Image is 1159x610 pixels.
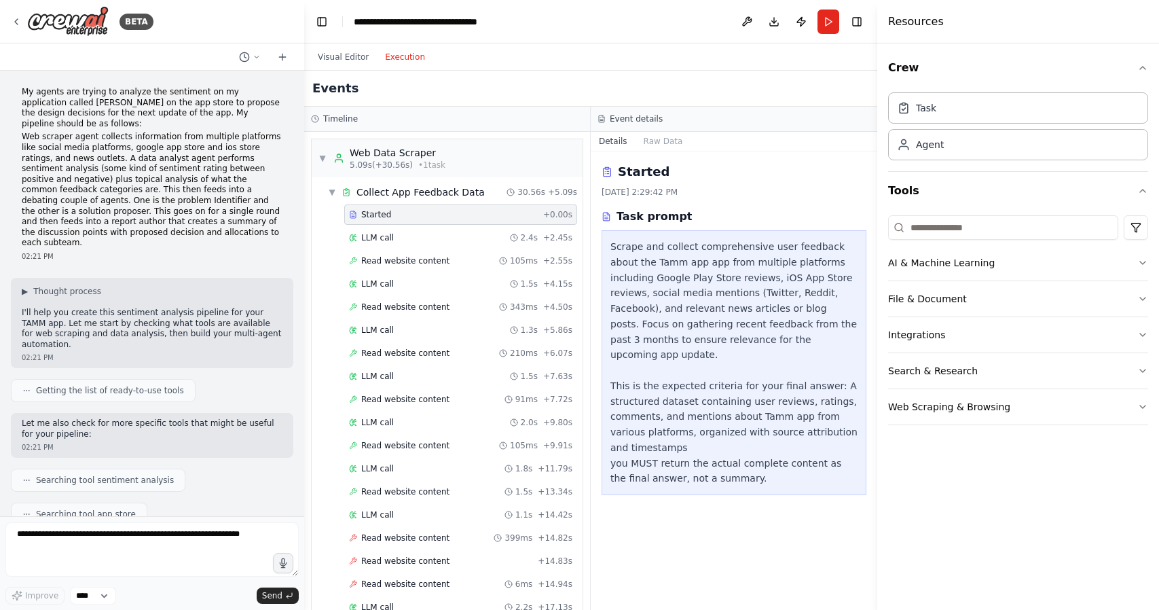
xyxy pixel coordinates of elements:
span: ▼ [328,187,336,198]
span: Send [262,590,282,601]
img: Logo [27,6,109,37]
span: Read website content [361,440,449,451]
span: ▼ [318,153,327,164]
span: Read website content [361,394,449,405]
span: Searching tool app store [36,509,136,520]
span: LLM call [361,463,394,474]
span: + 14.82s [538,533,572,543]
button: AI & Machine Learning [888,245,1148,281]
span: Searching tool sentiment analysis [36,475,174,486]
div: 02:21 PM [22,442,282,452]
button: Hide left sidebar [312,12,331,31]
button: Web Scraping & Browsing [888,389,1148,425]
div: Web Data Scraper [350,146,445,160]
h3: Event details [610,113,663,124]
p: My agents are trying to analyze the sentiment on my application called [PERSON_NAME] on the app s... [22,87,282,129]
span: Read website content [361,579,449,590]
button: Switch to previous chat [234,49,266,65]
span: + 5.09s [548,187,577,198]
p: Web scraper agent collects information from multiple platforms like social media platforms, googl... [22,132,282,249]
p: I'll help you create this sentiment analysis pipeline for your TAMM app. Let me start by checking... [22,308,282,350]
span: LLM call [361,371,394,382]
span: LLM call [361,232,394,243]
div: BETA [119,14,153,30]
span: LLM call [361,417,394,428]
span: 5.09s (+30.56s) [350,160,413,171]
span: 30.56s [517,187,545,198]
span: LLM call [361,279,394,289]
span: + 14.42s [538,509,572,520]
button: File & Document [888,281,1148,317]
nav: breadcrumb [354,15,477,29]
span: 2.0s [521,417,538,428]
span: + 13.34s [538,486,572,497]
span: + 2.55s [543,255,572,266]
span: 1.5s [515,486,532,497]
div: Collect App Feedback Data [356,185,485,199]
span: Read website content [361,255,449,266]
span: 6ms [515,579,533,590]
span: Read website content [361,486,449,497]
span: Read website content [361,302,449,312]
span: 210ms [510,348,538,359]
span: 2.4s [521,232,538,243]
div: Scrape and collect comprehensive user feedback about the Tamm app app from multiple platforms inc... [610,239,858,486]
button: Details [591,132,636,151]
div: Tools [888,210,1148,436]
span: 105ms [510,440,538,451]
button: Raw Data [636,132,691,151]
button: Integrations [888,317,1148,353]
div: Crew [888,87,1148,171]
h2: Events [312,79,358,98]
span: + 14.83s [538,556,572,567]
span: 1.5s [521,279,538,289]
button: Click to speak your automation idea [273,553,293,573]
button: Send [257,588,299,604]
span: 399ms [504,533,532,543]
button: Tools [888,172,1148,210]
span: + 5.86s [543,325,572,336]
button: Hide right sidebar [847,12,866,31]
button: Visual Editor [310,49,377,65]
span: • 1 task [418,160,445,171]
span: + 9.80s [543,417,572,428]
span: + 4.50s [543,302,572,312]
span: + 4.15s [543,279,572,289]
span: 1.5s [521,371,538,382]
div: [DATE] 2:29:42 PM [602,187,866,198]
span: Read website content [361,533,449,543]
span: LLM call [361,509,394,520]
h3: Task prompt [617,209,693,225]
span: + 6.07s [543,348,572,359]
span: Thought process [33,286,101,297]
h2: Started [618,162,669,181]
button: ▶Thought process [22,286,101,297]
div: 02:21 PM [22,251,282,262]
h4: Resources [888,14,944,30]
span: + 0.00s [543,209,572,220]
span: 1.8s [515,463,532,474]
p: Let me also check for more specific tools that might be useful for your pipeline: [22,418,282,439]
button: Execution [377,49,433,65]
span: 1.3s [521,325,538,336]
span: + 14.94s [538,579,572,590]
span: Read website content [361,348,449,359]
div: 02:21 PM [22,353,282,363]
button: Crew [888,49,1148,87]
span: 105ms [510,255,538,266]
span: Read website content [361,556,449,567]
div: Agent [916,138,944,151]
span: ▶ [22,286,28,297]
span: LLM call [361,325,394,336]
button: Start a new chat [272,49,293,65]
div: Task [916,101,936,115]
button: Improve [5,587,65,605]
span: + 11.79s [538,463,572,474]
span: 343ms [510,302,538,312]
span: + 7.63s [543,371,572,382]
span: 91ms [515,394,538,405]
span: Started [361,209,391,220]
h3: Timeline [323,113,358,124]
span: + 2.45s [543,232,572,243]
button: Search & Research [888,353,1148,389]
